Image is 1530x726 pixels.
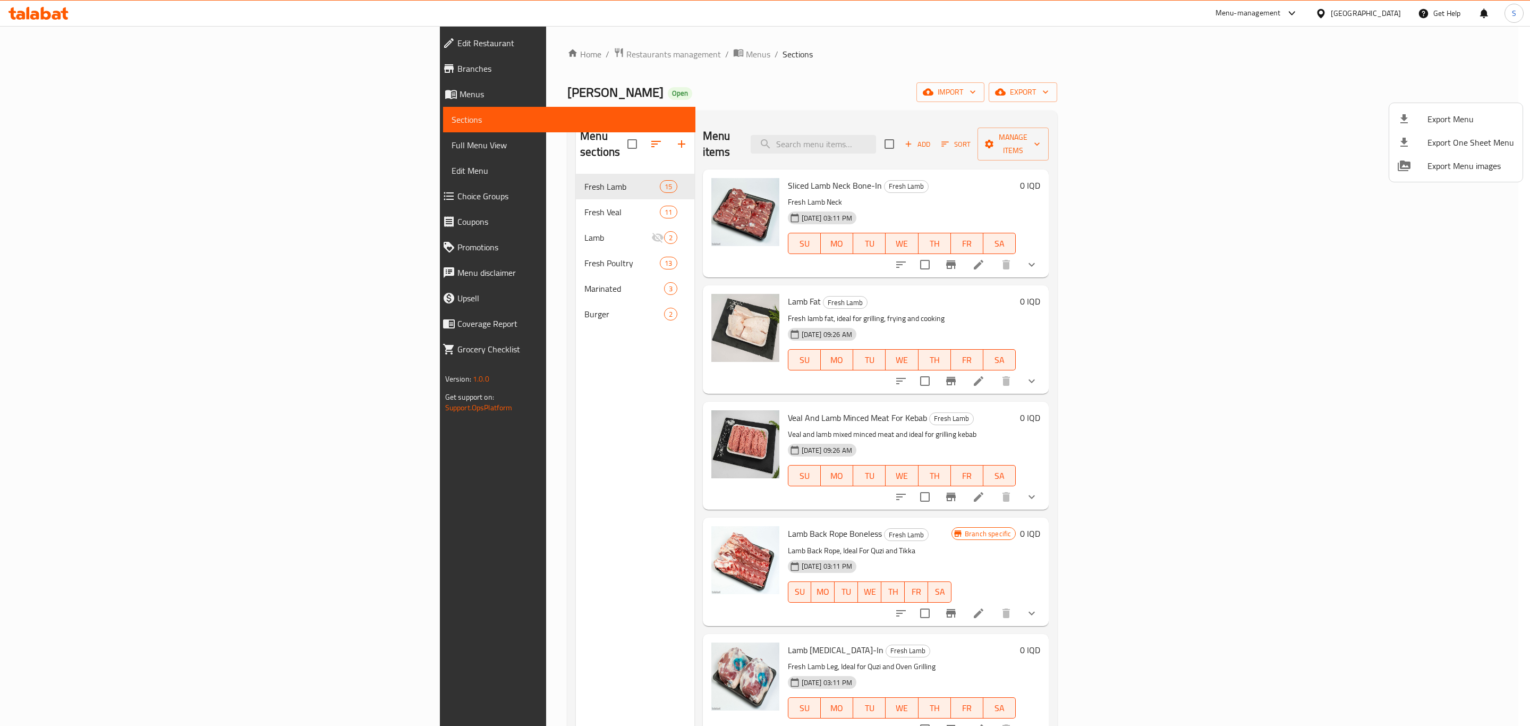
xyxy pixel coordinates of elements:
[1389,154,1523,178] li: Export Menu images
[1389,107,1523,131] li: Export menu items
[1389,131,1523,154] li: Export one sheet menu items
[1427,113,1514,125] span: Export Menu
[1427,136,1514,149] span: Export One Sheet Menu
[1427,159,1514,172] span: Export Menu images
